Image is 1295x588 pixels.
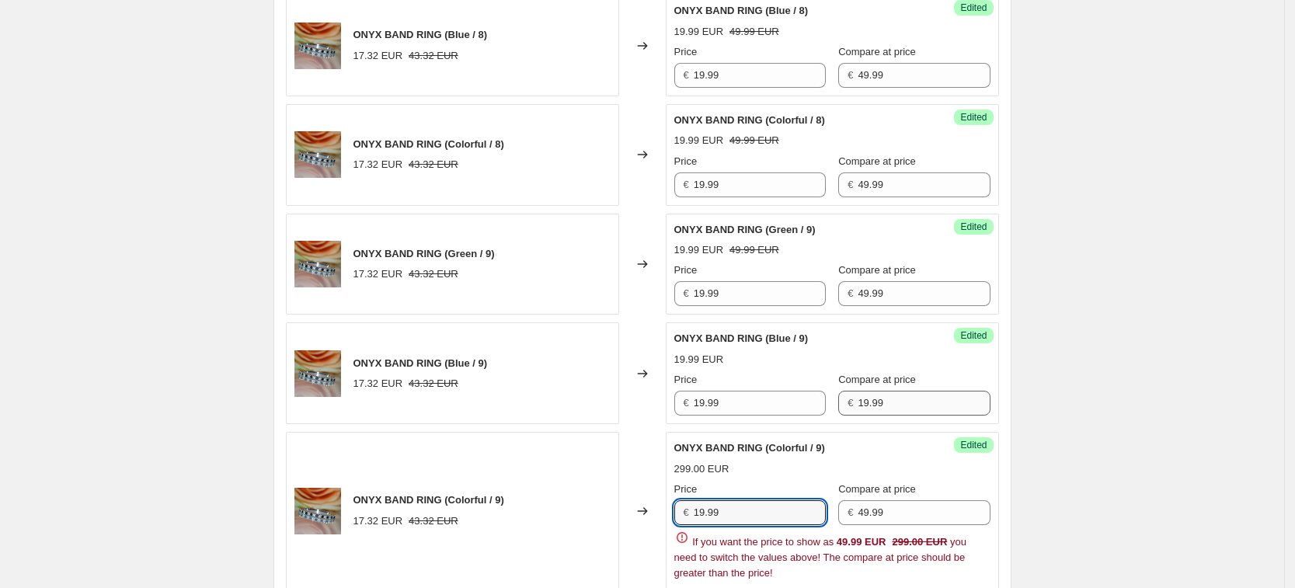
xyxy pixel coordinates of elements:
strike: 43.32 EUR [409,48,458,64]
div: 299.00 EUR [674,461,729,477]
span: ONYX BAND RING (Green / 9) [674,224,816,235]
span: ONYX BAND RING (Colorful / 9) [353,494,504,506]
span: ONYX BAND RING (Green / 9) [353,248,495,259]
span: Price [674,483,698,495]
span: ONYX BAND RING (Blue / 9) [674,332,809,344]
img: 3_7afe4e72-fddf-40ca-8db2-ceaf33527acd_80x.png [294,350,341,397]
span: € [684,179,689,190]
span: Compare at price [838,46,916,57]
span: Compare at price [838,264,916,276]
span: € [848,179,853,190]
span: € [684,69,689,81]
span: € [848,69,853,81]
span: ONYX BAND RING (Blue / 8) [674,5,809,16]
span: ONYX BAND RING (Colorful / 8) [353,138,504,150]
span: Price [674,46,698,57]
span: ONYX BAND RING (Blue / 8) [353,29,488,40]
span: Price [674,264,698,276]
span: ONYX BAND RING (Blue / 9) [353,357,488,369]
span: € [684,506,689,518]
div: 17.32 EUR [353,266,403,282]
div: 19.99 EUR [674,133,724,148]
strike: 43.32 EUR [409,376,458,391]
img: 3_7afe4e72-fddf-40ca-8db2-ceaf33527acd_80x.png [294,23,341,69]
span: Price [674,374,698,385]
div: 49.99 EUR [837,534,886,550]
div: 17.32 EUR [353,48,403,64]
span: Edited [960,221,987,233]
span: € [684,287,689,299]
span: ONYX BAND RING (Colorful / 9) [674,442,825,454]
span: Edited [960,439,987,451]
span: Compare at price [838,483,916,495]
span: ONYX BAND RING (Colorful / 8) [674,114,825,126]
span: Edited [960,329,987,342]
div: 17.32 EUR [353,376,403,391]
span: € [848,287,853,299]
strike: 49.99 EUR [729,242,779,258]
span: Compare at price [838,374,916,385]
span: Price [674,155,698,167]
img: 3_7afe4e72-fddf-40ca-8db2-ceaf33527acd_80x.png [294,131,341,178]
span: Edited [960,2,987,14]
span: Edited [960,111,987,124]
div: 17.32 EUR [353,157,403,172]
img: 3_7afe4e72-fddf-40ca-8db2-ceaf33527acd_80x.png [294,488,341,534]
strike: 49.99 EUR [729,133,779,148]
div: 17.32 EUR [353,513,403,529]
div: 19.99 EUR [674,24,724,40]
img: 3_7afe4e72-fddf-40ca-8db2-ceaf33527acd_80x.png [294,241,341,287]
strike: 43.32 EUR [409,266,458,282]
strike: 43.32 EUR [409,157,458,172]
span: If you want the price to show as you need to switch the values above! The compare at price should... [674,536,966,579]
span: € [848,506,853,518]
strike: 43.32 EUR [409,513,458,529]
span: Compare at price [838,155,916,167]
span: € [684,397,689,409]
strike: 49.99 EUR [729,24,779,40]
span: € [848,397,853,409]
div: 19.99 EUR [674,242,724,258]
strike: 299.00 EUR [892,534,947,550]
div: 19.99 EUR [674,352,724,367]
